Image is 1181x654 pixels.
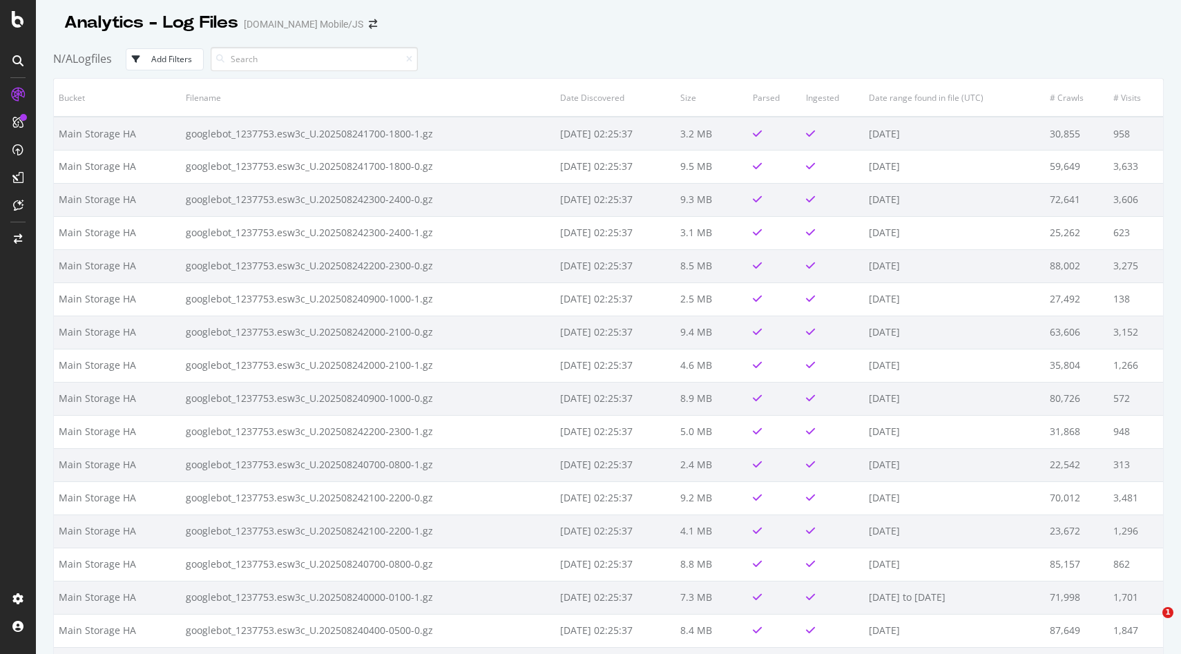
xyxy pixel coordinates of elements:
td: 88,002 [1045,249,1108,282]
div: arrow-right-arrow-left [369,19,377,29]
td: googlebot_1237753.esw3c_U.202508242200-2300-1.gz [181,415,556,448]
td: 4.1 MB [675,514,748,548]
td: googlebot_1237753.esw3c_U.202508242100-2200-1.gz [181,514,556,548]
th: Date Discovered [555,79,675,117]
td: Main Storage HA [54,282,181,316]
td: 8.9 MB [675,382,748,415]
td: [DATE] 02:25:37 [555,216,675,249]
div: Add Filters [151,53,192,65]
td: googlebot_1237753.esw3c_U.202508242300-2400-1.gz [181,216,556,249]
td: 71,998 [1045,581,1108,614]
td: 3.2 MB [675,117,748,150]
td: [DATE] [864,448,1046,481]
td: 87,649 [1045,614,1108,647]
td: [DATE] 02:25:37 [555,282,675,316]
td: 8.5 MB [675,249,748,282]
td: googlebot_1237753.esw3c_U.202508242000-2100-1.gz [181,349,556,382]
td: [DATE] 02:25:37 [555,448,675,481]
td: Main Storage HA [54,481,181,514]
td: googlebot_1237753.esw3c_U.202508242300-2400-0.gz [181,183,556,216]
td: [DATE] [864,415,1046,448]
td: [DATE] [864,117,1046,150]
td: Main Storage HA [54,183,181,216]
td: [DATE] 02:25:37 [555,415,675,448]
td: [DATE] 02:25:37 [555,316,675,349]
th: # Crawls [1045,79,1108,117]
td: [DATE] [864,249,1046,282]
td: googlebot_1237753.esw3c_U.202508242100-2200-0.gz [181,481,556,514]
td: 3,481 [1108,481,1163,514]
td: [DATE] 02:25:37 [555,614,675,647]
td: 3,606 [1108,183,1163,216]
td: googlebot_1237753.esw3c_U.202508240900-1000-0.gz [181,382,556,415]
td: 27,492 [1045,282,1108,316]
td: 25,262 [1045,216,1108,249]
td: 7.3 MB [675,581,748,614]
td: 1,847 [1108,614,1163,647]
iframe: Intercom live chat [1134,607,1167,640]
td: Main Storage HA [54,548,181,581]
td: [DATE] [864,514,1046,548]
td: Main Storage HA [54,249,181,282]
td: 72,641 [1045,183,1108,216]
td: googlebot_1237753.esw3c_U.202508242000-2100-0.gz [181,316,556,349]
td: googlebot_1237753.esw3c_U.202508240700-0800-1.gz [181,448,556,481]
td: 2.4 MB [675,448,748,481]
td: 8.4 MB [675,614,748,647]
td: 9.3 MB [675,183,748,216]
td: 572 [1108,382,1163,415]
span: Logfiles [73,51,112,66]
td: 948 [1108,415,1163,448]
td: 23,672 [1045,514,1108,548]
td: googlebot_1237753.esw3c_U.202508241700-1800-1.gz [181,117,556,150]
td: 3.1 MB [675,216,748,249]
td: Main Storage HA [54,150,181,183]
td: Main Storage HA [54,581,181,614]
td: [DATE] [864,481,1046,514]
td: 1,701 [1108,581,1163,614]
span: N/A [53,51,73,66]
td: [DATE] [864,548,1046,581]
th: Ingested [801,79,863,117]
td: googlebot_1237753.esw3c_U.202508240900-1000-1.gz [181,282,556,316]
td: 85,157 [1045,548,1108,581]
td: 1,266 [1108,349,1163,382]
td: 138 [1108,282,1163,316]
td: Main Storage HA [54,117,181,150]
td: [DATE] [864,382,1046,415]
td: Main Storage HA [54,216,181,249]
td: [DATE] 02:25:37 [555,548,675,581]
td: Main Storage HA [54,382,181,415]
td: 1,296 [1108,514,1163,548]
td: [DATE] 02:25:37 [555,382,675,415]
td: Main Storage HA [54,514,181,548]
td: 9.4 MB [675,316,748,349]
td: [DATE] 02:25:37 [555,249,675,282]
span: 1 [1162,607,1173,618]
td: 30,855 [1045,117,1108,150]
td: 5.0 MB [675,415,748,448]
td: [DATE] [864,614,1046,647]
td: 9.5 MB [675,150,748,183]
td: 22,542 [1045,448,1108,481]
th: # Visits [1108,79,1163,117]
td: 63,606 [1045,316,1108,349]
td: [DATE] 02:25:37 [555,481,675,514]
button: Add Filters [126,48,204,70]
td: 3,633 [1108,150,1163,183]
td: [DATE] 02:25:37 [555,581,675,614]
th: Date range found in file (UTC) [864,79,1046,117]
td: [DATE] [864,216,1046,249]
td: googlebot_1237753.esw3c_U.202508241700-1800-0.gz [181,150,556,183]
th: Size [675,79,748,117]
td: 70,012 [1045,481,1108,514]
td: 59,649 [1045,150,1108,183]
td: 80,726 [1045,382,1108,415]
td: Main Storage HA [54,316,181,349]
th: Bucket [54,79,181,117]
td: 3,275 [1108,249,1163,282]
td: 313 [1108,448,1163,481]
td: [DATE] [864,316,1046,349]
td: [DATE] to [DATE] [864,581,1046,614]
div: Analytics - Log Files [64,11,238,35]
